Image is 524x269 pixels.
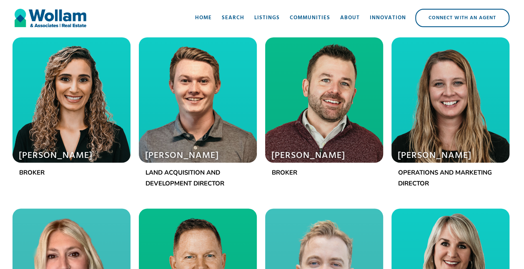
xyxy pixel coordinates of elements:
a: Listings [249,5,285,30]
div: Listings [254,14,280,22]
p: Broker [272,167,376,178]
h1: [PERSON_NAME] [271,150,366,161]
a: About [335,5,365,30]
a: Search [217,5,249,30]
p: Broker [19,167,124,178]
a: Innovation [365,5,411,30]
div: Communities [290,14,330,22]
a: Communities [285,5,335,30]
h1: [PERSON_NAME] [19,150,113,161]
a: Home [190,5,217,30]
div: About [340,14,360,22]
div: Connect with an Agent [416,10,509,26]
div: Search [222,14,244,22]
p: Land Acquisition and Development Director [145,167,250,188]
div: Innovation [370,14,406,22]
div: Home [195,14,212,22]
a: home [15,5,86,30]
p: Operations and Marketing Director [398,167,503,188]
h1: [PERSON_NAME] [145,150,239,161]
a: Connect with an Agent [415,9,509,27]
h1: [PERSON_NAME] [398,150,492,161]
